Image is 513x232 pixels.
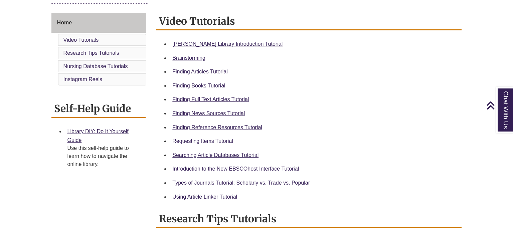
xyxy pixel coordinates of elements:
[172,110,245,116] a: Finding News Sources Tutorial
[172,41,283,47] a: [PERSON_NAME] Library Introduction Tutorial
[172,194,237,200] a: Using Article Linker Tutorial
[51,13,147,33] a: Home
[51,13,147,87] div: Guide Page Menu
[172,166,299,172] a: Introduction to the New EBSCOhost Interface Tutorial
[63,37,99,43] a: Video Tutorials
[486,101,511,110] a: Back to Top
[172,125,262,130] a: Finding Reference Resources Tutorial
[172,180,310,186] a: Types of Journals Tutorial: Scholarly vs. Trade vs. Popular
[51,100,146,118] h2: Self-Help Guide
[67,144,141,168] div: Use this self-help guide to learn how to navigate the online library.
[67,129,129,143] a: Library DIY: Do It Yourself Guide
[172,55,205,61] a: Brainstorming
[172,69,227,74] a: Finding Articles Tutorial
[172,138,233,144] a: Requesting Items Tutorial
[63,76,103,82] a: Instagram Reels
[172,83,225,88] a: Finding Books Tutorial
[172,152,259,158] a: Searching Article Databases Tutorial
[57,20,72,25] span: Home
[156,13,462,30] h2: Video Tutorials
[172,96,249,102] a: Finding Full Text Articles Tutorial
[63,63,128,69] a: Nursing Database Tutorials
[156,210,462,228] h2: Research Tips Tutorials
[63,50,119,56] a: Research Tips Tutorials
